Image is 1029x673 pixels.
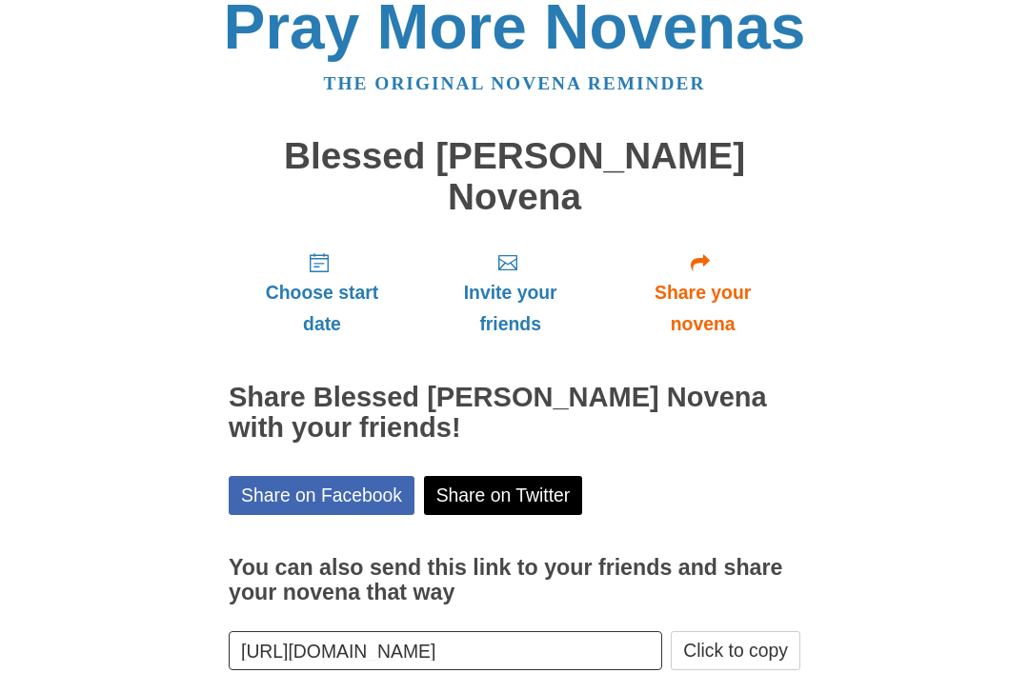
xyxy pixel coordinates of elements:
[229,383,800,444] h2: Share Blessed [PERSON_NAME] Novena with your friends!
[229,136,800,217] h1: Blessed [PERSON_NAME] Novena
[671,631,800,670] button: Click to copy
[248,277,396,340] span: Choose start date
[229,476,414,515] a: Share on Facebook
[424,476,583,515] a: Share on Twitter
[324,73,706,93] a: The original novena reminder
[415,236,605,349] a: Invite your friends
[229,236,415,349] a: Choose start date
[434,277,586,340] span: Invite your friends
[229,556,800,604] h3: You can also send this link to your friends and share your novena that way
[624,277,781,340] span: Share your novena
[605,236,800,349] a: Share your novena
